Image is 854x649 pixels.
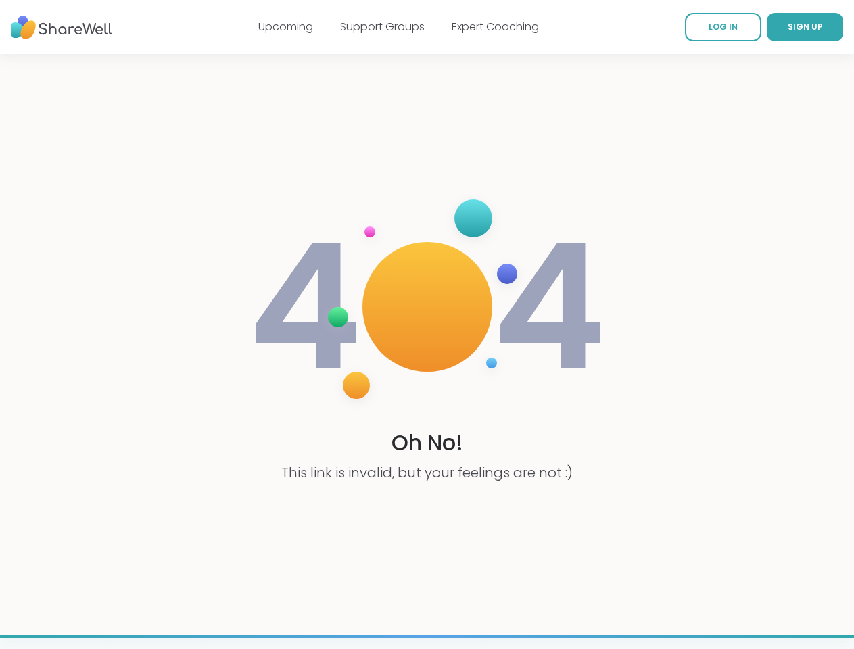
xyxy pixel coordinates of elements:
[452,19,539,34] a: Expert Coaching
[247,186,607,428] img: 404
[281,463,573,482] p: This link is invalid, but your feelings are not :)
[767,13,843,41] a: SIGN UP
[258,19,313,34] a: Upcoming
[788,21,823,32] span: SIGN UP
[709,21,738,32] span: LOG IN
[340,19,425,34] a: Support Groups
[392,428,463,458] h1: Oh No!
[11,9,112,46] img: ShareWell Nav Logo
[685,13,761,41] a: LOG IN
